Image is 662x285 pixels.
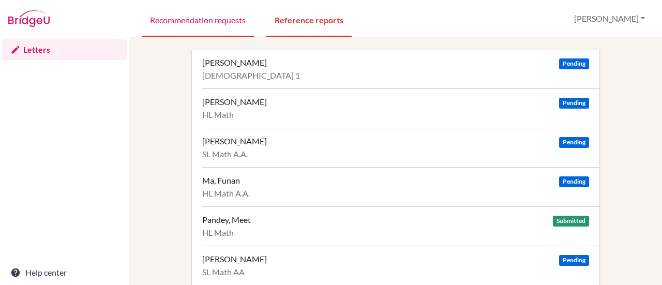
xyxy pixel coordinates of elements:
a: Help center [2,262,127,283]
div: [PERSON_NAME] [202,57,267,68]
span: Pending [559,98,589,109]
div: [PERSON_NAME] [202,97,267,107]
div: SL Math A.A. [202,149,589,159]
div: Ma, Funan [202,175,240,186]
a: Pandey, Meet Submitted HL Math [202,206,599,246]
span: Pending [559,255,589,266]
div: [DEMOGRAPHIC_DATA] 1 [202,70,589,81]
a: [PERSON_NAME] Pending SL Math AA [202,246,599,285]
a: Ma, Funan Pending HL Math A.A. [202,167,599,206]
img: Bridge-U [8,10,50,27]
span: Submitted [553,216,589,227]
div: [PERSON_NAME] [202,136,267,146]
a: Letters [2,39,127,60]
div: SL Math AA [202,267,589,277]
div: HL Math [202,228,589,238]
div: [PERSON_NAME] [202,254,267,264]
button: [PERSON_NAME] [569,9,650,28]
span: Pending [559,176,589,187]
span: Pending [559,58,589,69]
a: [PERSON_NAME] Pending SL Math A.A. [202,128,599,167]
a: [PERSON_NAME] Pending HL Math [202,88,599,128]
a: Recommendation requests [142,2,254,37]
span: Pending [559,137,589,148]
a: Reference reports [266,2,352,37]
div: HL Math [202,110,589,120]
a: [PERSON_NAME] Pending [DEMOGRAPHIC_DATA] 1 [202,50,599,88]
div: HL Math A.A. [202,188,589,199]
div: Pandey, Meet [202,215,251,225]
